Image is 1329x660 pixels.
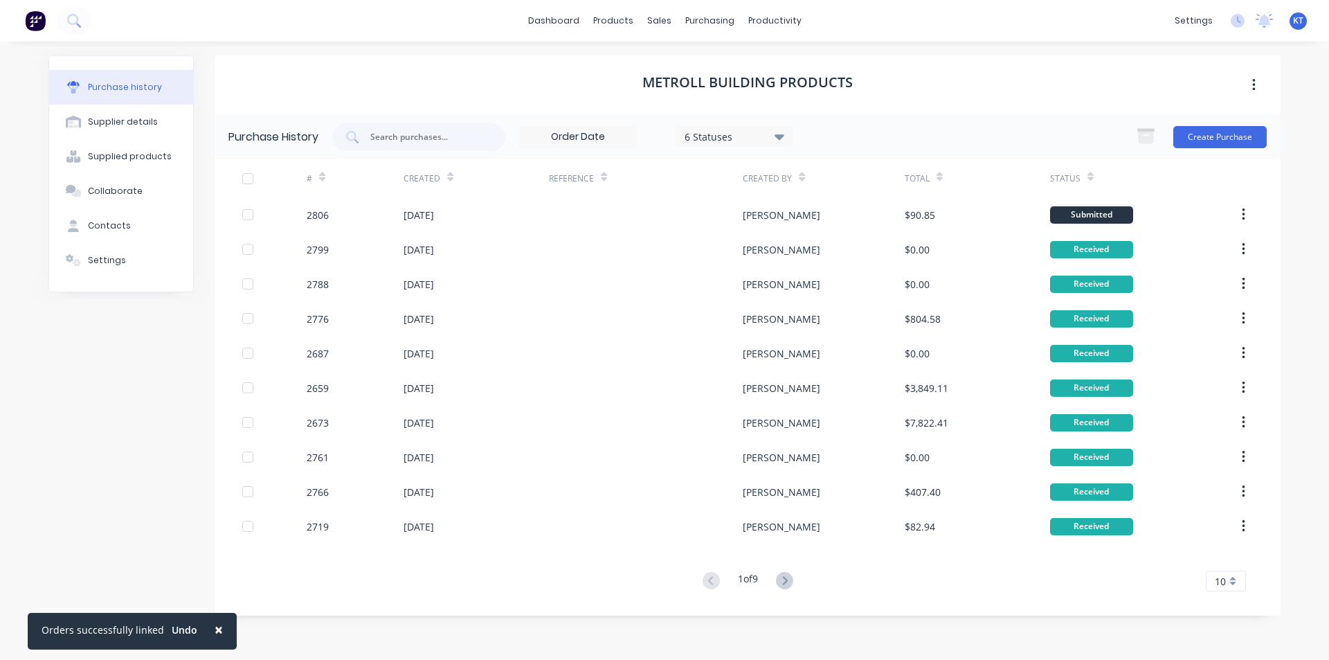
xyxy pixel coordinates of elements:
span: × [215,620,223,639]
div: [DATE] [404,208,434,222]
div: [DATE] [404,450,434,465]
img: Factory [25,10,46,31]
div: settings [1168,10,1220,31]
div: [DATE] [404,312,434,326]
button: Supplied products [49,139,193,174]
div: Received [1050,241,1133,258]
input: Search purchases... [369,130,484,144]
div: [PERSON_NAME] [743,450,820,465]
div: [DATE] [404,381,434,395]
div: products [586,10,640,31]
div: [DATE] [404,346,434,361]
button: Purchase history [49,70,193,105]
div: # [307,172,312,185]
div: Received [1050,380,1133,397]
div: 2766 [307,485,329,499]
div: Collaborate [88,185,143,197]
div: 2788 [307,277,329,292]
span: KT [1293,15,1303,27]
div: Purchase History [228,129,318,145]
div: Received [1050,449,1133,466]
div: Received [1050,518,1133,535]
div: 2776 [307,312,329,326]
div: Contacts [88,220,131,232]
div: 2719 [307,519,329,534]
div: Settings [88,254,126,267]
div: Received [1050,345,1133,362]
div: Purchase history [88,81,162,93]
div: $7,822.41 [905,416,948,430]
div: [PERSON_NAME] [743,381,820,395]
button: Create Purchase [1173,126,1267,148]
div: 2799 [307,242,329,257]
div: $90.85 [905,208,935,222]
div: [PERSON_NAME] [743,242,820,257]
span: 10 [1215,574,1226,589]
div: Received [1050,310,1133,328]
div: purchasing [678,10,741,31]
button: Close [201,613,237,646]
div: Received [1050,414,1133,431]
div: [DATE] [404,416,434,430]
button: Undo [164,620,205,641]
div: 2687 [307,346,329,361]
div: Submitted [1050,206,1133,224]
div: Created [404,172,440,185]
div: [DATE] [404,242,434,257]
div: $3,849.11 [905,381,948,395]
div: Supplied products [88,150,172,163]
div: 2673 [307,416,329,430]
button: Supplier details [49,105,193,139]
a: dashboard [521,10,586,31]
div: 2806 [307,208,329,222]
div: Orders successfully linked [42,623,164,637]
div: 2761 [307,450,329,465]
div: $407.40 [905,485,941,499]
div: [PERSON_NAME] [743,208,820,222]
div: Created By [743,172,792,185]
div: [DATE] [404,519,434,534]
div: Reference [549,172,594,185]
div: $0.00 [905,346,930,361]
div: $0.00 [905,242,930,257]
div: [PERSON_NAME] [743,416,820,430]
div: productivity [741,10,808,31]
div: Received [1050,276,1133,293]
div: $0.00 [905,450,930,465]
input: Order Date [520,127,636,148]
div: Status [1050,172,1081,185]
h1: Metroll Building Products [642,74,853,91]
div: 1 of 9 [738,571,758,591]
div: $82.94 [905,519,935,534]
div: Received [1050,483,1133,501]
div: 6 Statuses [685,129,784,143]
div: [PERSON_NAME] [743,277,820,292]
div: [DATE] [404,277,434,292]
div: Total [905,172,930,185]
div: [PERSON_NAME] [743,312,820,326]
div: [PERSON_NAME] [743,519,820,534]
button: Settings [49,243,193,278]
div: sales [640,10,678,31]
div: [DATE] [404,485,434,499]
button: Contacts [49,208,193,243]
div: [PERSON_NAME] [743,346,820,361]
div: $0.00 [905,277,930,292]
div: $804.58 [905,312,941,326]
div: [PERSON_NAME] [743,485,820,499]
button: Collaborate [49,174,193,208]
div: Supplier details [88,116,158,128]
div: 2659 [307,381,329,395]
